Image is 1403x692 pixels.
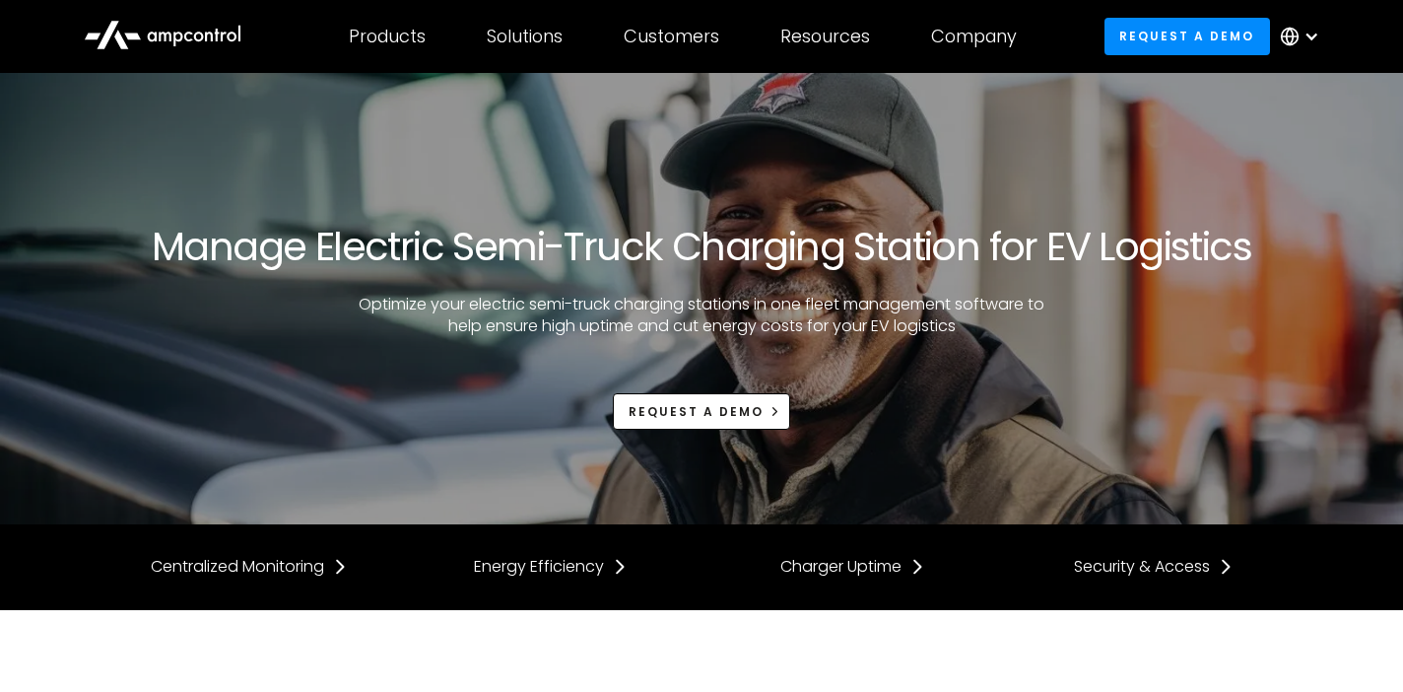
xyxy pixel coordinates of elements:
[1104,18,1270,54] a: Request a demo
[780,26,870,47] div: Resources
[1074,556,1210,578] div: Security & Access
[151,556,324,578] div: Centralized Monitoring
[151,556,348,578] a: Centralized Monitoring
[474,556,628,578] a: Energy Efficiency
[1074,556,1234,578] a: Security & Access
[487,26,563,47] div: Solutions
[624,26,719,47] div: Customers
[629,403,764,420] span: REQUEST A DEMO
[780,556,902,578] div: Charger Uptime
[780,556,925,578] a: Charger Uptime
[931,26,1017,47] div: Company
[342,294,1061,338] p: Optimize your electric semi-truck charging stations in one fleet management software to help ensu...
[152,223,1251,270] h1: Manage Electric Semi-Truck Charging Station for EV Logistics
[474,556,604,578] div: Energy Efficiency
[613,393,790,430] a: REQUEST A DEMO
[349,26,426,47] div: Products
